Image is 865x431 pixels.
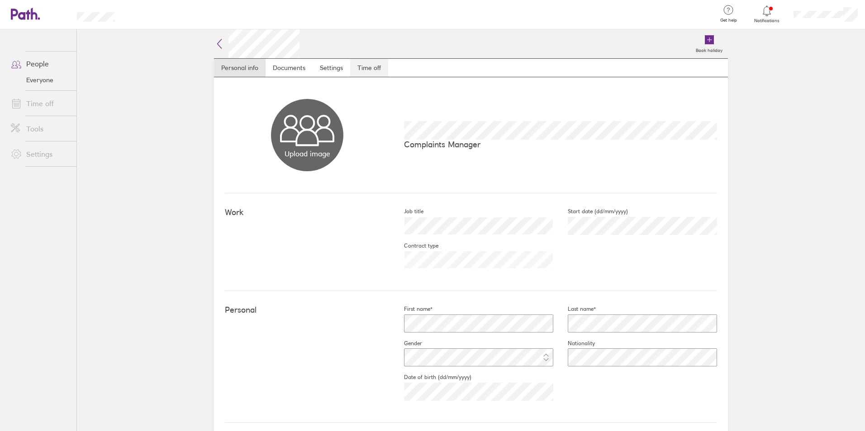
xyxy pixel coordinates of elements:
[714,18,743,23] span: Get help
[690,45,728,53] label: Book holiday
[390,242,438,249] label: Contract type
[4,73,76,87] a: Everyone
[553,305,596,313] label: Last name*
[350,59,388,77] a: Time off
[4,55,76,73] a: People
[390,208,423,215] label: Job title
[553,340,595,347] label: Nationality
[553,208,628,215] label: Start date (dd/mm/yyyy)
[266,59,313,77] a: Documents
[390,340,422,347] label: Gender
[4,94,76,112] a: Time off
[214,59,266,77] a: Personal info
[752,18,782,23] span: Notifications
[390,305,432,313] label: First name*
[313,59,350,77] a: Settings
[404,140,717,149] p: Complaints Manager
[390,374,471,381] label: Date of birth (dd/mm/yyyy)
[4,145,76,163] a: Settings
[225,305,390,315] h4: Personal
[690,29,728,58] a: Book holiday
[225,208,390,217] h4: Work
[4,120,76,138] a: Tools
[752,5,782,23] a: Notifications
